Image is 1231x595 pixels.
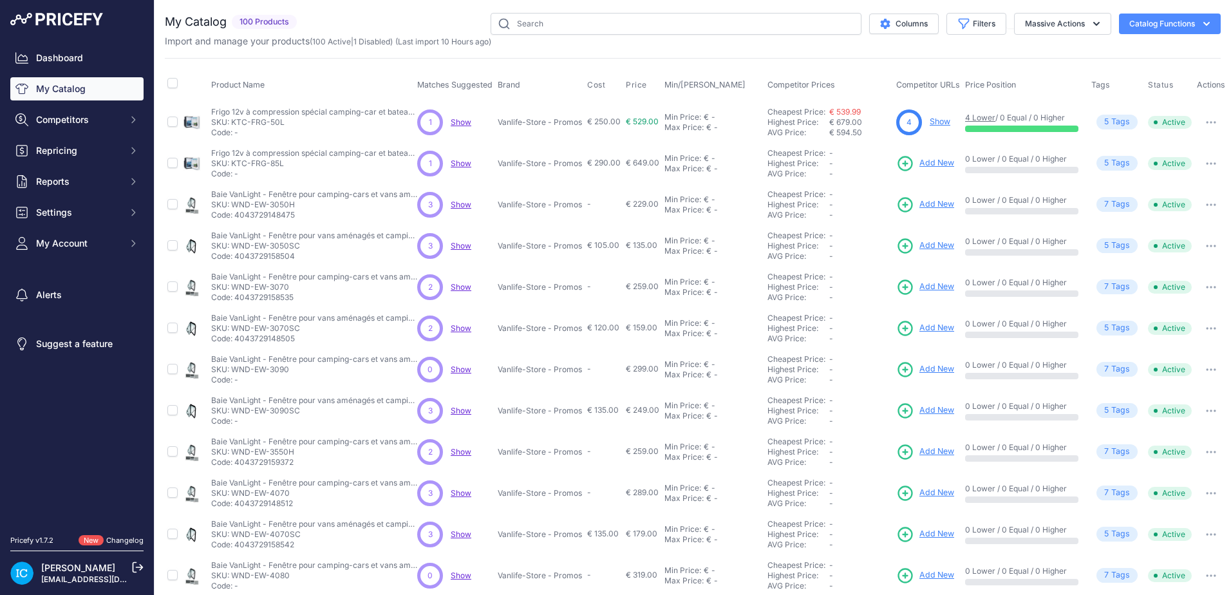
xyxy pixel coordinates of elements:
[232,15,297,30] span: 100 Products
[829,334,833,343] span: -
[211,231,417,241] p: Baie VanLight - Fenêtre pour vans aménagés et camping-cars - 500 x 300
[36,144,120,157] span: Repricing
[706,411,711,421] div: €
[211,210,417,220] p: Code: 4043729148475
[664,153,701,164] div: Min Price:
[1104,198,1109,211] span: 7
[498,406,582,416] p: Vanlife-Store - Promos
[1125,363,1130,375] span: s
[451,447,471,457] a: Show
[211,127,417,138] p: Code: -
[10,77,144,100] a: My Catalog
[211,354,417,364] p: Baie VanLight - Fenêtre pour camping-cars et vans aménagés - 900 x 300
[767,478,825,487] a: Cheapest Price:
[1104,281,1109,293] span: 7
[767,251,829,261] div: AVG Price:
[896,237,954,255] a: Add New
[829,231,833,240] span: -
[711,411,718,421] div: -
[1096,115,1138,129] span: Tag
[451,488,471,498] a: Show
[767,323,829,334] div: Highest Price:
[36,237,120,250] span: My Account
[829,148,833,158] span: -
[211,334,417,344] p: Code: 4043729148505
[587,158,621,167] span: € 290.00
[428,323,433,334] span: 2
[1148,157,1192,170] span: Active
[211,437,417,447] p: Baie VanLight - Fenêtre pour camping-cars et vans aménagés - 500 x 350
[706,246,711,256] div: €
[10,332,144,355] a: Suggest a feature
[41,574,176,584] a: [EMAIL_ADDRESS][DOMAIN_NAME]
[1197,80,1225,90] span: Actions
[626,158,659,167] span: € 649.00
[829,354,833,364] span: -
[709,318,715,328] div: -
[664,112,701,122] div: Min Price:
[1125,322,1130,334] span: s
[706,287,711,297] div: €
[704,277,709,287] div: €
[1104,404,1109,417] span: 5
[829,169,833,178] span: -
[767,416,829,426] div: AVG Price:
[626,405,659,415] span: € 249.00
[919,198,954,211] span: Add New
[829,395,833,405] span: -
[664,246,704,256] div: Max Price:
[664,370,704,380] div: Max Price:
[211,282,417,292] p: SKU: WND-EW-3070
[1104,240,1109,252] span: 5
[211,416,417,426] p: Code: -
[451,117,471,127] span: Show
[711,205,718,215] div: -
[587,240,619,250] span: € 105.00
[165,13,227,31] h2: My Catalog
[1096,279,1138,294] span: Tag
[767,272,825,281] a: Cheapest Price:
[919,157,954,169] span: Add New
[1096,362,1138,377] span: Tag
[664,164,704,174] div: Max Price:
[498,117,582,127] p: Vanlife-Store - Promos
[965,154,1078,164] p: 0 Lower / 0 Equal / 0 Higher
[965,113,995,122] a: 4 Lower
[767,282,829,292] div: Highest Price:
[896,319,954,337] a: Add New
[587,364,591,373] span: -
[1125,116,1130,128] span: s
[767,210,829,220] div: AVG Price:
[767,313,825,323] a: Cheapest Price:
[706,205,711,215] div: €
[1125,240,1130,252] span: s
[711,328,718,339] div: -
[1104,157,1109,169] span: 5
[704,401,709,411] div: €
[211,148,417,158] p: Frigo 12v à compression spécial camping-car et bateaux - 50L / 85L - 85 Litres
[896,155,954,173] a: Add New
[211,189,417,200] p: Baie VanLight - Fenêtre pour camping-cars et vans aménagés - 500 x 300
[498,80,520,90] span: Brand
[451,200,471,209] a: Show
[498,282,582,292] p: Vanlife-Store - Promos
[498,158,582,169] p: Vanlife-Store - Promos
[767,364,829,375] div: Highest Price:
[211,313,417,323] p: Baie VanLight - Fenêtre pour vans aménagés et camping-cars - 700 x 300
[709,359,715,370] div: -
[312,37,351,46] a: 100 Active
[896,525,954,543] a: Add New
[896,361,954,379] a: Add New
[451,406,471,415] span: Show
[706,122,711,133] div: €
[896,484,954,502] a: Add New
[1125,198,1130,211] span: s
[451,241,471,250] a: Show
[767,395,825,405] a: Cheapest Price:
[1096,403,1138,418] span: Tag
[1148,198,1192,211] span: Active
[451,529,471,539] a: Show
[451,158,471,168] a: Show
[1148,363,1192,376] span: Active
